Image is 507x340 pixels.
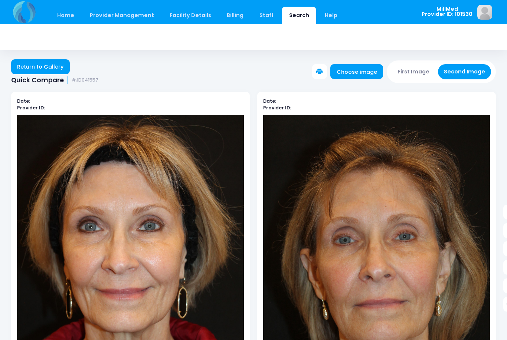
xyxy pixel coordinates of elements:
img: image [477,5,492,20]
small: #JD041557 [72,77,98,83]
span: MillMed Provider ID: 101530 [422,6,472,17]
a: Provider Management [82,7,161,24]
button: First Image [392,64,436,79]
span: Quick Compare [11,76,64,84]
a: Search [282,7,316,24]
b: Provider ID: [17,105,45,111]
b: Date: [17,98,30,104]
a: Return to Gallery [11,59,70,74]
a: Help [318,7,345,24]
b: Date: [263,98,276,104]
a: Staff [252,7,281,24]
b: Provider ID: [263,105,291,111]
button: Second Image [438,64,491,79]
a: Facility Details [163,7,219,24]
a: Choose image [330,64,383,79]
a: Billing [220,7,251,24]
a: Home [50,7,81,24]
